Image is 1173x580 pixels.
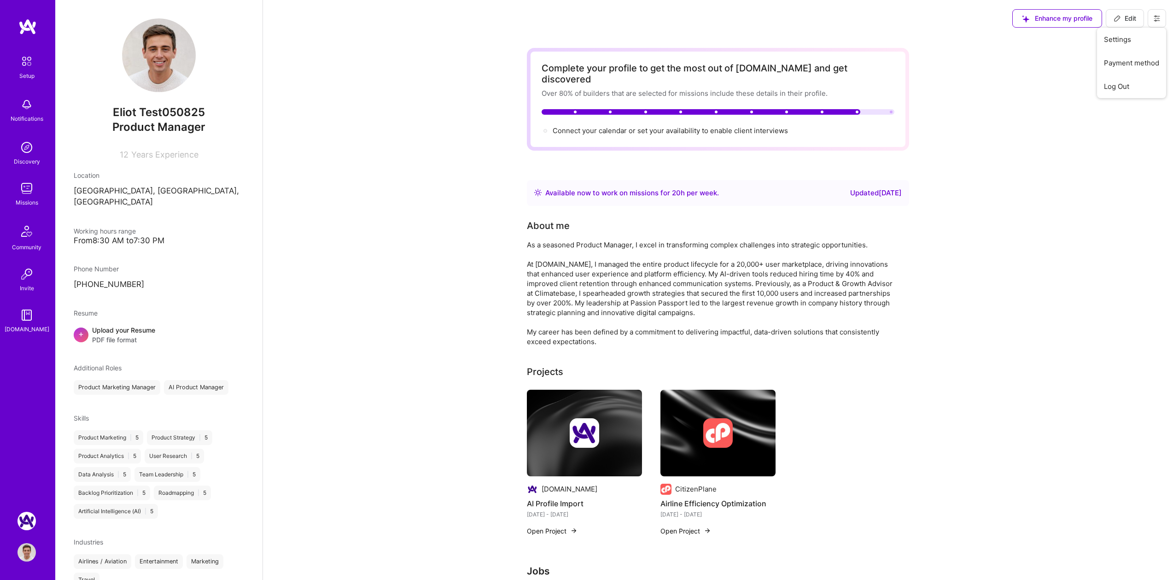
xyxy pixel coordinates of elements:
[135,554,183,569] div: Entertainment
[527,565,909,577] h3: Jobs
[527,365,563,379] div: Projects
[660,526,711,536] button: Open Project
[16,220,38,242] img: Community
[74,380,160,395] div: Product Marketing Manager
[527,526,578,536] button: Open Project
[1097,75,1166,98] button: Log Out
[199,434,201,441] span: |
[74,504,158,519] div: Artificial Intelligence (AI) 5
[134,467,200,482] div: Team Leadership 5
[131,150,198,159] span: Years Experience
[1012,9,1102,28] button: Enhance my profile
[78,329,84,339] span: +
[1022,15,1029,23] i: icon SuggestedTeams
[74,170,244,180] div: Location
[542,63,894,85] div: Complete your profile to get the most out of [DOMAIN_NAME] and get discovered
[675,484,717,494] div: CitizenPlane
[74,486,150,500] div: Backlog Prioritization 5
[12,242,41,252] div: Community
[20,283,34,293] div: Invite
[74,538,103,546] span: Industries
[74,467,131,482] div: Data Analysis 5
[5,324,49,334] div: [DOMAIN_NAME]
[74,236,244,246] div: From 8:30 AM to 7:30 PM
[92,325,155,345] div: Upload your Resume
[15,543,38,562] a: User Avatar
[18,138,36,157] img: discovery
[527,498,642,510] h4: AI Profile Import
[74,430,143,445] div: Product Marketing 5
[18,265,36,283] img: Invite
[570,527,578,534] img: arrow-right
[92,335,155,345] span: PDF file format
[187,471,189,478] span: |
[18,95,36,114] img: bell
[534,189,542,196] img: Availability
[18,306,36,324] img: guide book
[527,510,642,519] div: [DATE] - [DATE]
[545,187,719,199] div: Available now to work on missions for h per week .
[74,449,141,463] div: Product Analytics 5
[16,198,38,207] div: Missions
[704,527,711,534] img: arrow-right
[11,114,43,123] div: Notifications
[130,434,132,441] span: |
[18,179,36,198] img: teamwork
[74,554,131,569] div: Airlines / Aviation
[660,498,776,510] h4: Airline Efficiency Optimization
[1097,28,1166,51] button: Settings
[112,120,205,134] span: Product Manager
[1106,9,1144,28] button: Edit
[18,18,37,35] img: logo
[74,414,89,422] span: Skills
[145,508,146,515] span: |
[74,309,98,317] span: Resume
[850,187,902,199] div: Updated [DATE]
[120,150,128,159] span: 12
[18,543,36,562] img: User Avatar
[191,452,193,460] span: |
[660,510,776,519] div: [DATE] - [DATE]
[660,390,776,476] img: cover
[1097,51,1166,75] button: Payment method
[703,418,733,448] img: Company logo
[147,430,212,445] div: Product Strategy 5
[122,18,196,92] img: User Avatar
[1022,14,1092,23] span: Enhance my profile
[74,279,244,290] p: [PHONE_NUMBER]
[527,219,570,233] div: About me
[137,489,139,497] span: |
[15,512,38,530] a: A.Team: Google Calendar Integration Testing
[74,265,119,273] span: Phone Number
[19,71,35,81] div: Setup
[74,105,244,119] span: Eliot Test050825
[17,52,36,71] img: setup
[14,157,40,166] div: Discovery
[117,471,119,478] span: |
[542,484,597,494] div: [DOMAIN_NAME]
[145,449,204,463] div: User Research 5
[74,325,244,345] div: +Upload your ResumePDF file format
[74,364,122,372] span: Additional Roles
[187,554,223,569] div: Marketing
[74,227,136,235] span: Working hours range
[553,126,788,135] span: Connect your calendar or set your availability to enable client interviews
[527,484,538,495] img: Company logo
[198,489,199,497] span: |
[672,188,681,197] span: 20
[660,484,671,495] img: Company logo
[154,486,211,500] div: Roadmapping 5
[570,418,599,448] img: Company logo
[1114,14,1136,23] span: Edit
[128,452,129,460] span: |
[527,390,642,476] img: cover
[542,88,894,98] div: Over 80% of builders that are selected for missions include these details in their profile.
[527,240,895,346] div: As a seasoned Product Manager, I excel in transforming complex challenges into strategic opportun...
[18,512,36,530] img: A.Team: Google Calendar Integration Testing
[164,380,228,395] div: AI Product Manager
[74,186,244,208] p: [GEOGRAPHIC_DATA], [GEOGRAPHIC_DATA], [GEOGRAPHIC_DATA]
